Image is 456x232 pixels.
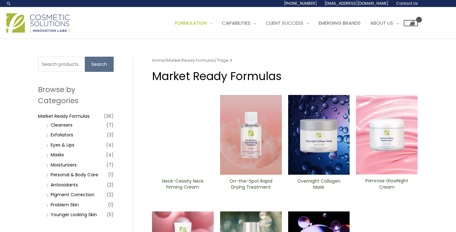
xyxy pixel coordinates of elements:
a: Personal & Body Care [51,172,98,178]
span: (2) [107,180,114,189]
span: [PHONE_NUMBER] [284,1,317,6]
a: Capabilities [217,14,261,33]
a: Masks [51,152,64,158]
span: (3) [107,130,114,139]
span: (2) [107,190,114,199]
a: Formulation [170,14,217,33]
img: Overnight Collagen Mask [288,95,350,175]
span: (7) [106,160,114,169]
span: About Us [370,20,393,26]
a: View Shopping Cart, empty [404,20,418,26]
span: Formulation [175,20,207,26]
a: Neck-Cessity Neck Firming Cream [157,178,208,192]
a: Primrose GlowNight Cream [361,178,412,192]
a: Client Success [261,14,314,33]
h2: Browse by Categories [38,84,114,106]
span: [EMAIL_ADDRESS][DOMAIN_NAME] [325,1,389,6]
a: About Us [365,14,404,33]
a: Home [152,57,165,63]
span: Contact Us [396,1,418,6]
span: (5) [107,210,114,219]
span: Emerging Brands [319,20,361,26]
img: Primrose Glow Night Cream [356,95,418,174]
a: Eyes & Lips [51,142,74,148]
img: Cosmetic Solutions Logo [6,13,70,33]
h2: On-the-Spot ​Rapid Drying Treatment [225,178,276,190]
h2: Primrose GlowNight Cream [361,178,412,190]
button: Search [85,57,114,72]
span: Capabilities [222,20,250,26]
a: PIgment Correction [51,191,94,198]
img: Neck-Cessity Neck Firming Cream [152,95,214,175]
a: Moisturizers [51,162,77,168]
img: On-the-Spot ​Rapid Drying Treatment [220,95,282,175]
a: Exfoliators [51,132,73,138]
a: Emerging Brands [314,14,365,33]
span: (4) [106,141,114,149]
nav: Site Navigation [166,14,418,33]
a: Problem Skin [51,202,79,208]
a: Overnight Collagen Mask [293,178,344,192]
a: Younger Looking Skin [51,211,97,218]
span: Client Success [266,20,303,26]
a: Market Ready Formulas [167,57,215,63]
span: (36) [104,112,114,121]
h2: Neck-Cessity Neck Firming Cream [157,178,208,190]
a: Antioxidants [51,182,78,188]
span: (4) [106,150,114,159]
span: (7) [106,121,114,129]
a: Cleansers [51,122,73,128]
a: Market Ready Formulas [38,113,90,119]
h2: Overnight Collagen Mask [293,178,344,190]
a: On-the-Spot ​Rapid Drying Treatment [225,178,276,192]
a: Search icon link [6,1,11,6]
span: (1) [108,170,114,179]
input: Search products… [38,57,85,72]
span: (1) [108,200,114,209]
h1: Market Ready Formulas [152,68,418,84]
nav: Breadcrumb [152,57,418,64]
